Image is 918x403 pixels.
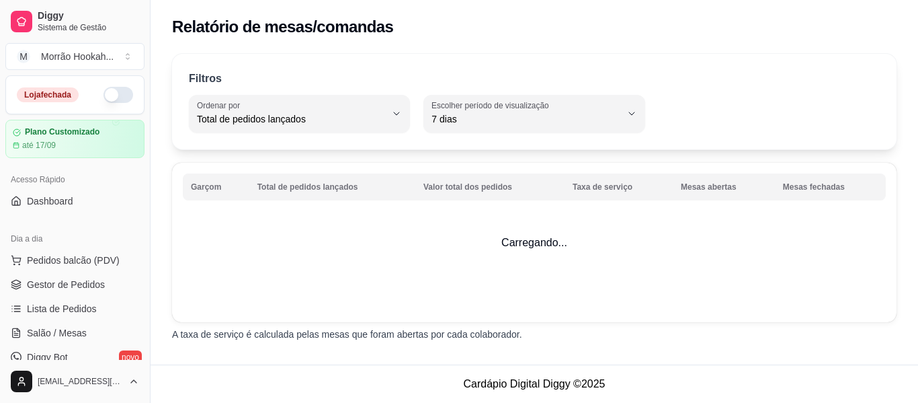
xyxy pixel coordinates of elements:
[172,16,393,38] h2: Relatório de mesas/comandas
[197,100,245,111] label: Ordenar por
[5,365,144,398] button: [EMAIL_ADDRESS][DOMAIN_NAME]
[172,328,896,341] p: A taxa de serviço é calculada pelas mesas que foram abertas por cada colaborador.
[17,50,30,63] span: M
[27,302,97,316] span: Lista de Pedidos
[431,100,553,111] label: Escolher período de visualização
[423,95,644,133] button: Escolher período de visualização7 dias
[38,376,123,387] span: [EMAIL_ADDRESS][DOMAIN_NAME]
[5,250,144,271] button: Pedidos balcão (PDV)
[25,127,99,137] article: Plano Customizado
[5,346,144,368] a: Diggy Botnovo
[5,274,144,295] a: Gestor de Pedidos
[27,194,73,208] span: Dashboard
[172,163,896,322] td: Carregando...
[431,112,620,126] span: 7 dias
[27,254,120,267] span: Pedidos balcão (PDV)
[41,50,114,63] div: Morrão Hookah ...
[22,140,56,151] article: até 17/09
[5,190,144,212] a: Dashboard
[5,120,144,158] a: Plano Customizadoaté 17/09
[5,228,144,250] div: Dia a dia
[5,298,144,320] a: Lista de Pedidos
[38,22,139,33] span: Sistema de Gestão
[5,169,144,190] div: Acesso Rápido
[189,71,222,87] p: Filtros
[197,112,386,126] span: Total de pedidos lançados
[27,326,87,340] span: Salão / Mesas
[5,5,144,38] a: DiggySistema de Gestão
[5,322,144,344] a: Salão / Mesas
[27,278,105,291] span: Gestor de Pedidos
[27,351,68,364] span: Diggy Bot
[103,87,133,103] button: Alterar Status
[189,95,410,133] button: Ordenar porTotal de pedidos lançados
[38,10,139,22] span: Diggy
[17,87,79,102] div: Loja fechada
[151,365,918,403] footer: Cardápio Digital Diggy © 2025
[5,43,144,70] button: Select a team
